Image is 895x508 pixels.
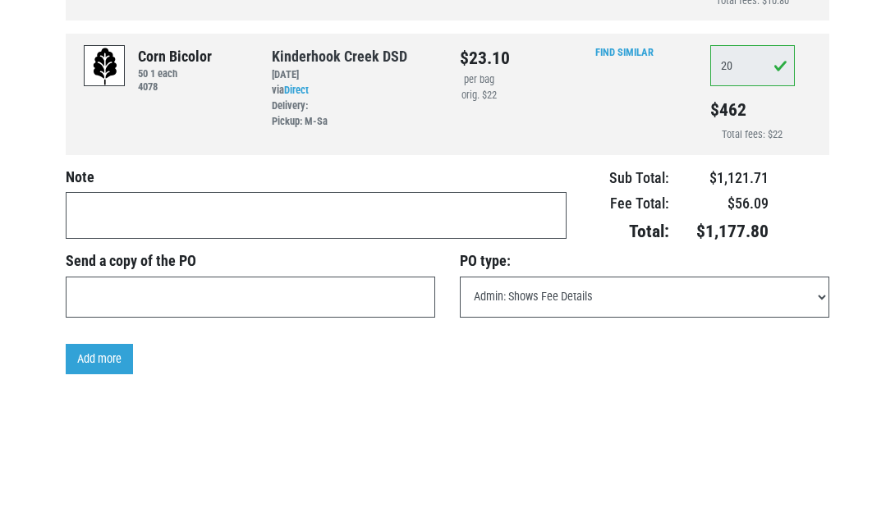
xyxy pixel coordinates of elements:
[138,67,212,80] h6: 50 1 each
[460,252,829,270] h3: PO type:
[138,80,212,93] h6: 4078
[679,195,769,213] h4: $56.09
[284,84,309,96] a: Direct
[272,83,435,130] div: via
[679,221,769,242] h4: $1,177.80
[272,67,435,83] div: [DATE]
[272,48,407,65] a: Kinderhook Creek DSD
[85,46,126,87] img: placeholder-variety-43d6402dacf2d531de610a020419775a.svg
[66,344,133,375] a: Add more
[592,195,669,213] h4: Fee Total:
[66,168,567,186] h4: Note
[460,88,498,103] div: orig. $22
[679,169,769,187] h4: $1,121.71
[592,221,669,242] h4: Total:
[66,252,435,270] h3: Send a copy of the PO
[460,72,498,88] div: per bag
[138,45,212,67] div: Corn Bicolor
[595,46,654,58] a: Find Similar
[710,99,795,121] h5: $462
[460,45,498,71] div: $23.10
[272,98,435,130] div: Delivery: Pickup: M-Sa
[710,127,795,143] div: Total fees: $22
[710,45,795,86] input: Qty
[592,169,669,187] h4: Sub Total:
